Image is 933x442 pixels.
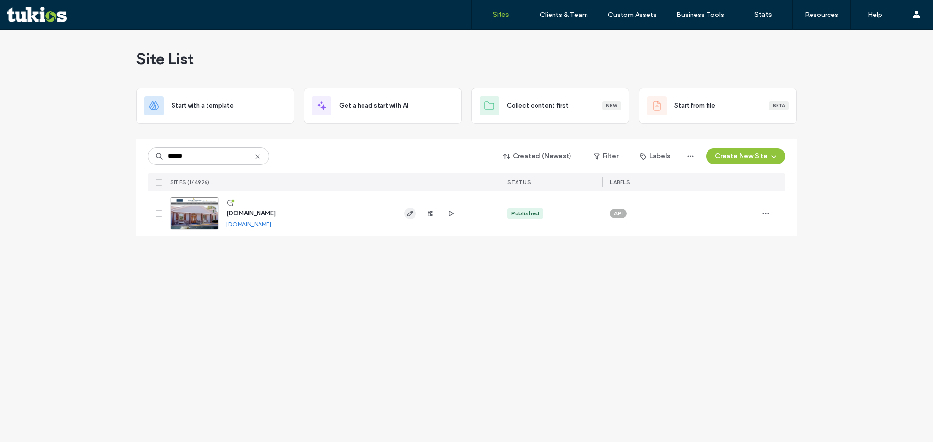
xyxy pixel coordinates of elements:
label: Custom Assets [608,11,657,19]
span: SITES (1/4926) [170,179,209,186]
span: STATUS [507,179,531,186]
div: Start with a template [136,88,294,124]
div: Collect content firstNew [471,88,629,124]
a: [DOMAIN_NAME] [226,210,276,217]
button: Created (Newest) [495,148,580,164]
span: Collect content first [507,101,569,111]
button: Create New Site [706,148,785,164]
label: Business Tools [676,11,724,19]
div: Get a head start with AI [304,88,462,124]
span: Start with a template [172,101,234,111]
button: Labels [632,148,679,164]
span: API [614,209,623,218]
div: Published [511,209,539,218]
span: Get a head start with AI [339,101,408,111]
div: New [602,101,621,110]
button: Filter [584,148,628,164]
span: Help [22,7,42,16]
label: Sites [493,10,509,19]
label: Stats [754,10,772,19]
label: Resources [805,11,838,19]
label: Clients & Team [540,11,588,19]
label: Help [868,11,882,19]
span: Site List [136,49,194,68]
div: Start from fileBeta [639,88,797,124]
span: LABELS [610,179,630,186]
span: Start from file [674,101,715,111]
div: Beta [769,101,789,110]
a: [DOMAIN_NAME] [226,220,271,228]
